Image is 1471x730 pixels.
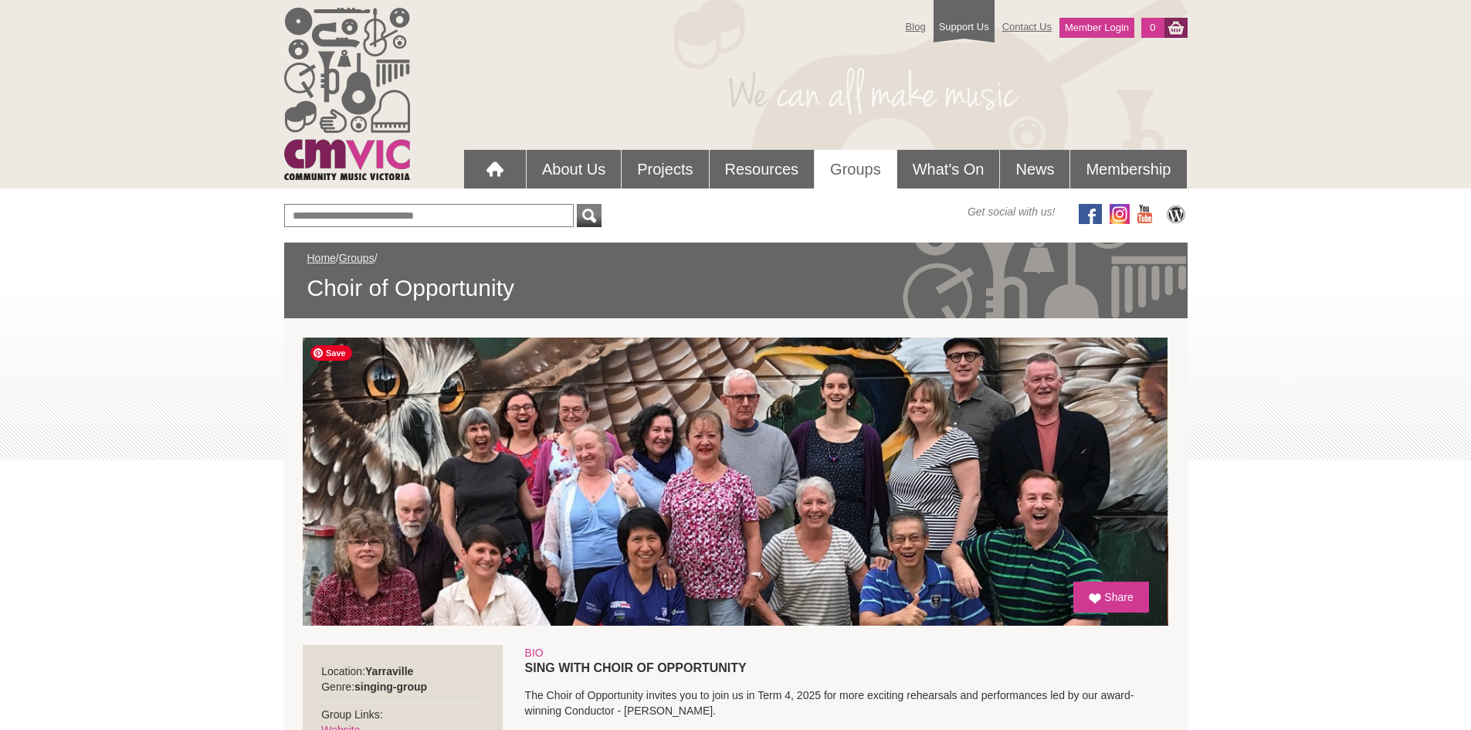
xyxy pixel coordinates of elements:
[1000,150,1069,188] a: News
[815,150,896,188] a: Groups
[1164,204,1188,224] img: CMVic Blog
[1059,18,1134,38] a: Member Login
[339,252,375,264] a: Groups
[310,345,352,361] span: Save
[1073,582,1148,613] a: Share
[622,150,708,188] a: Projects
[1141,18,1164,38] a: 0
[525,688,1168,718] p: The Choir of Opportunity invites you to join us in Term 4, 2025 for more exciting rehearsals and ...
[307,250,1164,303] div: / /
[898,13,934,40] a: Blog
[525,645,1168,660] div: BIO
[1110,204,1130,224] img: icon-instagram.png
[527,150,621,188] a: About Us
[307,273,1164,303] span: Choir of Opportunity
[1070,150,1186,188] a: Membership
[525,661,747,674] strong: SING WITH CHOIR OF OPPORTUNITY
[307,252,336,264] a: Home
[995,13,1059,40] a: Contact Us
[897,150,1000,188] a: What's On
[303,338,1168,626] img: Choir of Opportunity
[365,665,413,677] strong: Yarraville
[354,681,427,693] strong: singing-group
[284,8,410,180] img: cmvic_logo.png
[968,204,1056,219] span: Get social with us!
[710,150,815,188] a: Resources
